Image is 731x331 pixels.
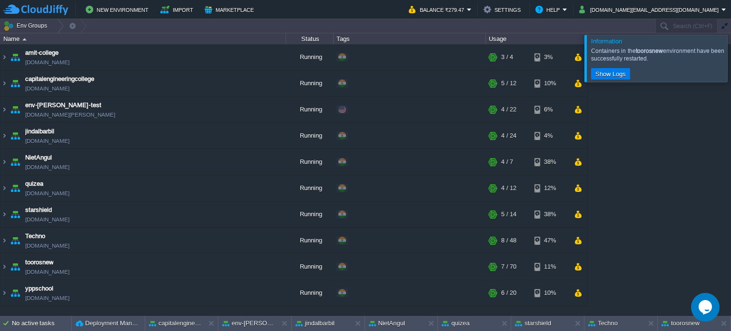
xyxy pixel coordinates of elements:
div: Running [286,44,334,70]
div: 4 / 24 [501,123,516,149]
img: AMDAwAAAACH5BAEAAAAALAAAAAABAAEAAAICRAEAOw== [0,44,8,70]
img: AMDAwAAAACH5BAEAAAAALAAAAAABAAEAAAICRAEAOw== [0,123,8,149]
a: env-[PERSON_NAME]-test [25,100,101,110]
img: AMDAwAAAACH5BAEAAAAALAAAAAABAAEAAAICRAEAOw== [9,70,22,96]
button: quizea [442,319,469,328]
a: [DOMAIN_NAME] [25,241,69,251]
div: 38% [534,201,565,227]
div: Running [286,149,334,175]
a: [DOMAIN_NAME] [25,189,69,198]
div: 5 / 14 [501,201,516,227]
img: AMDAwAAAACH5BAEAAAAALAAAAAABAAEAAAICRAEAOw== [9,149,22,175]
img: AMDAwAAAACH5BAEAAAAALAAAAAABAAEAAAICRAEAOw== [9,201,22,227]
div: Status [286,33,333,44]
a: quizea [25,179,43,189]
button: Help [535,4,563,15]
a: Techno [25,231,45,241]
div: Containers in the environment have been successfully restarted. [591,47,725,62]
img: AMDAwAAAACH5BAEAAAAALAAAAAABAAEAAAICRAEAOw== [0,149,8,175]
button: jindalbarbil [296,319,335,328]
img: AMDAwAAAACH5BAEAAAAALAAAAAABAAEAAAICRAEAOw== [9,280,22,306]
div: Running [286,175,334,201]
div: 4 / 12 [501,175,516,201]
button: starshield [515,319,551,328]
button: Settings [484,4,524,15]
img: AMDAwAAAACH5BAEAAAAALAAAAAABAAEAAAICRAEAOw== [0,97,8,122]
img: AMDAwAAAACH5BAEAAAAALAAAAAABAAEAAAICRAEAOw== [9,228,22,253]
div: No active tasks [12,316,71,331]
a: [DOMAIN_NAME] [25,84,69,93]
a: [DOMAIN_NAME] [25,162,69,172]
div: 10% [534,70,565,96]
a: starshield [25,205,52,215]
a: [DOMAIN_NAME] [25,215,69,224]
div: 6 / 20 [501,280,516,306]
div: 5 / 12 [501,70,516,96]
div: Running [286,97,334,122]
img: AMDAwAAAACH5BAEAAAAALAAAAAABAAEAAAICRAEAOw== [0,228,8,253]
a: NietAngul [25,153,52,162]
div: Running [286,280,334,306]
a: [DOMAIN_NAME] [25,293,69,303]
div: 11% [534,254,565,280]
iframe: chat widget [691,293,721,321]
div: Running [286,201,334,227]
a: jindalbarbil [25,127,54,136]
button: [DOMAIN_NAME][EMAIL_ADDRESS][DOMAIN_NAME] [579,4,721,15]
button: env-[PERSON_NAME]-test [222,319,275,328]
div: 3% [534,44,565,70]
div: Name [1,33,286,44]
div: 7 / 70 [501,254,516,280]
button: NietAngul [369,319,405,328]
div: 12% [534,175,565,201]
button: Import [160,4,196,15]
button: Balance ₹279.47 [409,4,467,15]
div: Running [286,228,334,253]
a: yppschool [25,284,53,293]
div: 38% [534,149,565,175]
a: [DOMAIN_NAME] [25,136,69,146]
img: AMDAwAAAACH5BAEAAAAALAAAAAABAAEAAAICRAEAOw== [0,280,8,306]
button: Marketplace [205,4,257,15]
a: toorosnew [25,258,53,267]
img: AMDAwAAAACH5BAEAAAAALAAAAAABAAEAAAICRAEAOw== [9,123,22,149]
img: AMDAwAAAACH5BAEAAAAALAAAAAABAAEAAAICRAEAOw== [0,175,8,201]
div: 6% [534,97,565,122]
button: capitalengineeringcollege [149,319,201,328]
img: AMDAwAAAACH5BAEAAAAALAAAAAABAAEAAAICRAEAOw== [9,175,22,201]
button: Techno [588,319,618,328]
span: Information [591,38,622,45]
div: 47% [534,228,565,253]
img: AMDAwAAAACH5BAEAAAAALAAAAAABAAEAAAICRAEAOw== [0,201,8,227]
img: AMDAwAAAACH5BAEAAAAALAAAAAABAAEAAAICRAEAOw== [0,254,8,280]
div: 4% [534,123,565,149]
div: 4 / 22 [501,97,516,122]
img: CloudJiffy [3,4,68,16]
a: capitalengineeringcollege [25,74,94,84]
div: 8 / 48 [501,228,516,253]
a: [DOMAIN_NAME] [25,267,69,277]
div: Usage [486,33,587,44]
button: Env Groups [3,19,50,32]
div: Running [286,123,334,149]
div: 4 / 7 [501,149,513,175]
div: 3 / 4 [501,44,513,70]
button: toorosnew [662,319,700,328]
a: amit-college [25,48,59,58]
img: AMDAwAAAACH5BAEAAAAALAAAAAABAAEAAAICRAEAOw== [9,97,22,122]
button: New Environment [86,4,151,15]
a: [DOMAIN_NAME] [25,58,69,67]
img: AMDAwAAAACH5BAEAAAAALAAAAAABAAEAAAICRAEAOw== [22,38,27,40]
div: 10% [534,280,565,306]
button: Deployment Manager [76,319,141,328]
a: [DOMAIN_NAME][PERSON_NAME] [25,110,115,120]
div: Running [286,70,334,96]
